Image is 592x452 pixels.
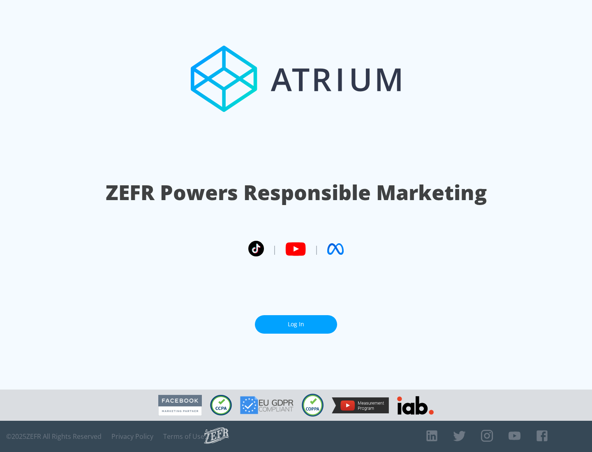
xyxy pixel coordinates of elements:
img: YouTube Measurement Program [332,397,389,413]
img: Facebook Marketing Partner [158,395,202,416]
a: Terms of Use [163,432,204,440]
img: CCPA Compliant [210,395,232,415]
a: Log In [255,315,337,334]
h1: ZEFR Powers Responsible Marketing [106,178,487,207]
span: | [314,243,319,255]
img: COPPA Compliant [302,394,324,417]
img: GDPR Compliant [240,396,294,414]
span: | [272,243,277,255]
a: Privacy Policy [111,432,153,440]
img: IAB [397,396,434,415]
span: © 2025 ZEFR All Rights Reserved [6,432,102,440]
